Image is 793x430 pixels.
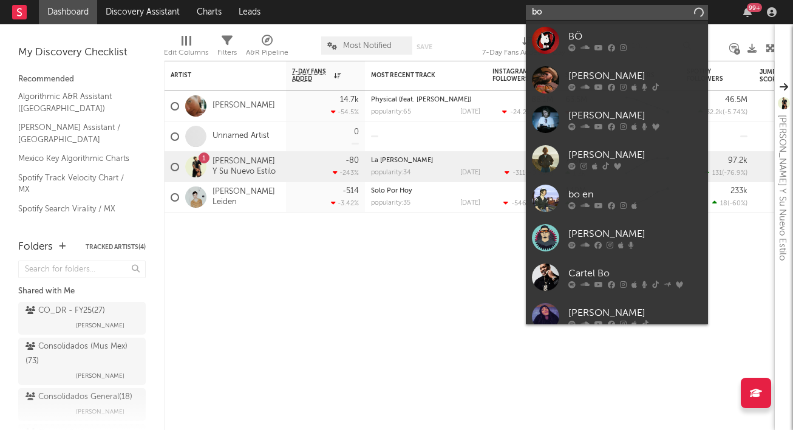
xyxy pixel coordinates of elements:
span: -5.74 % [724,109,746,116]
div: [DATE] [460,169,480,176]
a: La [PERSON_NAME] [371,157,433,164]
a: Solo Por Hoy [371,188,412,194]
input: Search for artists [526,5,708,20]
div: Edit Columns [164,46,208,60]
div: Consolidados General ( 18 ) [26,390,132,404]
div: A&R Pipeline [246,46,288,60]
span: [PERSON_NAME] [76,369,124,383]
div: CO_DR - FY25 ( 27 ) [26,304,105,318]
div: Folders [18,240,53,254]
div: Spotify Followers [687,68,729,83]
span: [PERSON_NAME] [76,404,124,419]
span: -24.2k [510,109,530,116]
div: -514 [342,187,359,195]
a: CO_DR - FY25(27)[PERSON_NAME] [18,302,146,335]
div: Physical (feat. Troye Sivan) [371,97,480,103]
div: My Discovery Checklist [18,46,146,60]
input: Search for folders... [18,261,146,278]
a: [PERSON_NAME] [213,101,275,111]
div: ( ) [704,169,747,177]
a: Unnamed Artist [213,131,269,142]
div: A&R Pipeline [246,30,288,66]
div: Recommended [18,72,146,87]
a: Cartel Bo [526,258,708,297]
div: 97.2k [728,157,747,165]
div: -80 [345,157,359,165]
div: Filters [217,46,237,60]
button: 99+ [743,7,752,17]
div: ( ) [712,199,747,207]
div: 99 + [747,3,762,12]
div: bo en [568,187,702,202]
div: 7-Day Fans Added (7-Day Fans Added) [482,30,573,66]
a: Spotify Track Velocity Chart / MX [18,171,134,196]
a: [PERSON_NAME] [526,60,708,100]
a: [PERSON_NAME] [526,100,708,139]
div: Edit Columns [164,30,208,66]
span: -76.9 % [724,170,746,177]
a: [PERSON_NAME] Assistant / [GEOGRAPHIC_DATA] [18,121,134,146]
div: popularity: 65 [371,109,411,115]
div: 0 [354,128,359,136]
div: [PERSON_NAME] [568,227,702,241]
div: Shared with Me [18,284,146,299]
span: Most Notified [343,42,392,50]
a: bo en [526,179,708,218]
div: popularity: 35 [371,200,410,206]
span: 131 [712,170,722,177]
a: [PERSON_NAME] [526,297,708,336]
div: [PERSON_NAME] [568,305,702,320]
div: Solo Por Hoy [371,188,480,194]
span: -60 % [729,200,746,207]
div: 233k [730,187,747,195]
span: -311 [512,170,525,177]
div: ( ) [503,199,553,207]
div: [DATE] [460,200,480,206]
a: [PERSON_NAME] Leiden [213,187,280,208]
div: BÖ [568,29,702,44]
div: La Neta [371,157,480,164]
div: [PERSON_NAME] Y Su Nuevo Estilo [775,115,789,261]
div: -243 % [333,169,359,177]
a: Spotify Search Virality / MX [18,202,134,216]
span: 18 [720,200,727,207]
div: 14.7k [340,96,359,104]
div: ( ) [505,169,553,177]
a: Consolidados General(18)[PERSON_NAME] [18,388,146,421]
div: [PERSON_NAME] [568,148,702,162]
div: 46.5M [725,96,747,104]
div: popularity: 34 [371,169,411,176]
div: [PERSON_NAME] [568,69,702,83]
div: Most Recent Track [371,72,462,79]
a: [PERSON_NAME] [526,139,708,179]
div: 7-Day Fans Added (7-Day Fans Added) [482,46,573,60]
span: 32.2k [706,109,723,116]
div: Consolidados (Mus Mex) ( 73 ) [26,340,135,369]
a: Algorithmic A&R Assistant ([GEOGRAPHIC_DATA]) [18,90,134,115]
span: [PERSON_NAME] [76,318,124,333]
a: Consolidados (Mus Mex)(73)[PERSON_NAME] [18,338,146,385]
div: Jump Score [760,69,790,83]
a: [PERSON_NAME] [526,218,708,258]
a: Physical (feat. [PERSON_NAME]) [371,97,471,103]
div: Filters [217,30,237,66]
a: [PERSON_NAME] Y Su Nuevo Estilo [213,157,280,177]
div: -3.42 % [331,199,359,207]
div: [PERSON_NAME] [568,108,702,123]
div: Artist [171,72,262,79]
span: -546 [511,200,526,207]
a: BÖ [526,21,708,60]
div: ( ) [502,108,553,116]
div: ( ) [698,108,747,116]
button: Tracked Artists(4) [86,244,146,250]
div: [DATE] [460,109,480,115]
a: Mexico Key Algorithmic Charts [18,152,134,165]
button: Save [417,44,432,50]
div: Cartel Bo [568,266,702,281]
div: Instagram Followers [492,68,535,83]
div: -54.5 % [331,108,359,116]
span: 7-Day Fans Added [292,68,331,83]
